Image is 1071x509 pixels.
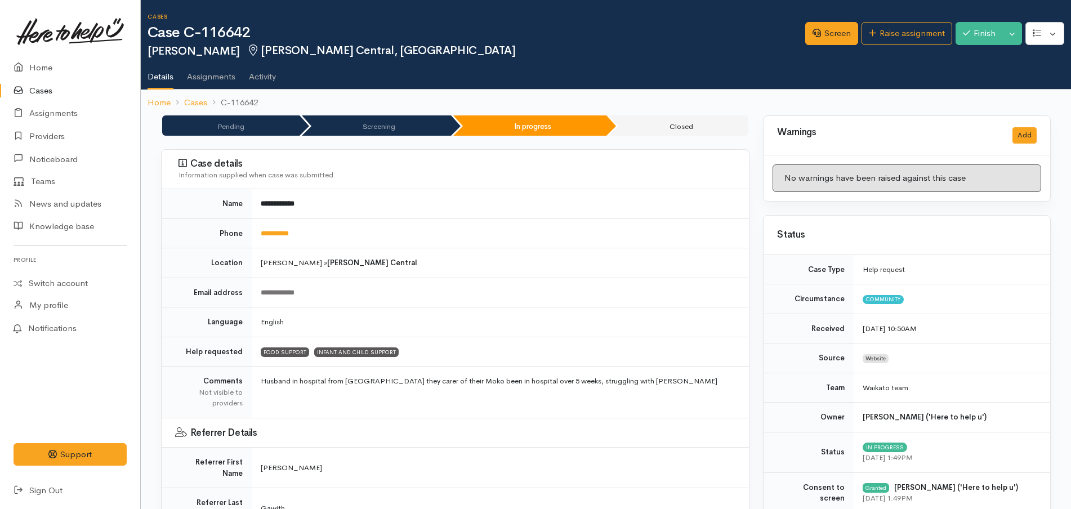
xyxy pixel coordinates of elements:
a: Screen [805,22,858,45]
td: Help requested [162,337,252,367]
a: Raise assignment [862,22,952,45]
span: FOOD SUPPORT [261,347,309,356]
h3: Status [777,230,1037,240]
a: Details [148,57,173,90]
h3: Warnings [777,127,999,138]
td: English [252,307,749,337]
td: Referrer First Name [162,448,252,488]
span: [PERSON_NAME] [261,463,322,472]
span: INFANT AND CHILD SUPPORT [314,347,399,356]
td: Source [764,343,854,373]
b: [PERSON_NAME] ('Here to help u') [894,483,1018,492]
button: Finish [956,22,1003,45]
span: In progress [863,443,907,452]
h6: Profile [14,252,127,267]
time: [DATE] 10:50AM [863,324,917,333]
div: Not visible to providers [175,387,243,409]
td: Language [162,307,252,337]
a: Home [148,96,171,109]
button: Support [14,443,127,466]
h1: Case C-116642 [148,25,805,41]
li: Closed [609,115,748,136]
a: Assignments [187,57,235,88]
td: Husband in hospital from [GEOGRAPHIC_DATA] they carer of their Moko been in hospital over 5 weeks... [252,367,749,418]
div: [DATE] 1:49PM [863,452,1037,463]
h3: Referrer Details [175,427,735,439]
span: Waikato team [863,383,908,392]
li: Screening [302,115,450,136]
span: [PERSON_NAME] » [261,258,417,267]
div: No warnings have been raised against this case [773,164,1041,192]
span: Website [863,354,889,363]
nav: breadcrumb [141,90,1071,116]
a: Activity [249,57,276,88]
button: Add [1012,127,1037,144]
li: Pending [162,115,300,136]
td: Name [162,189,252,218]
td: Email address [162,278,252,307]
li: In progress [453,115,606,136]
td: Status [764,432,854,472]
span: [PERSON_NAME] Central, [GEOGRAPHIC_DATA] [247,43,516,57]
div: Granted [863,483,889,492]
div: Information supplied when case was submitted [179,169,735,181]
b: [PERSON_NAME] Central [327,258,417,267]
h2: [PERSON_NAME] [148,44,805,57]
li: C-116642 [207,96,258,109]
div: [DATE] 1:49PM [863,493,1037,504]
td: Help request [854,255,1050,284]
td: Owner [764,403,854,432]
a: Cases [184,96,207,109]
td: Comments [162,367,252,418]
b: [PERSON_NAME] ('Here to help u') [863,412,987,422]
h6: Cases [148,14,805,20]
td: Location [162,248,252,278]
h3: Case details [179,158,735,169]
span: Community [863,295,904,304]
td: Case Type [764,255,854,284]
td: Phone [162,218,252,248]
td: Received [764,314,854,343]
td: Team [764,373,854,403]
td: Circumstance [764,284,854,314]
